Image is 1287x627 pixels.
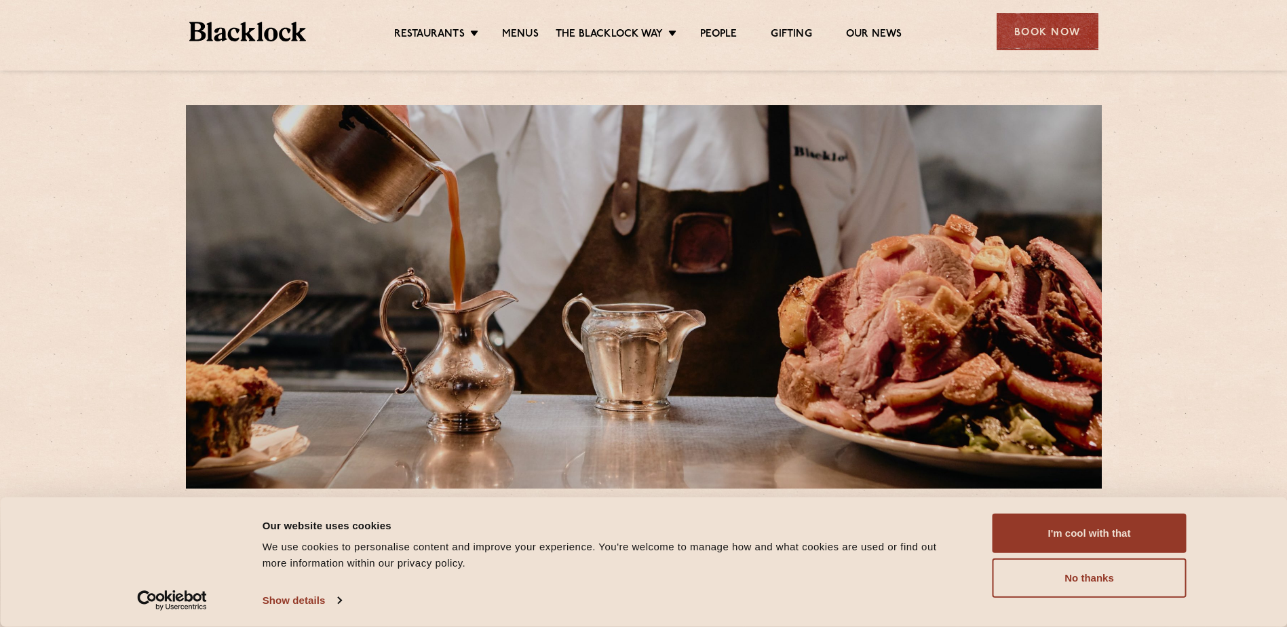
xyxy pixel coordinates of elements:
[771,28,811,43] a: Gifting
[993,514,1187,553] button: I'm cool with that
[502,28,539,43] a: Menus
[997,13,1098,50] div: Book Now
[263,539,962,571] div: We use cookies to personalise content and improve your experience. You're welcome to manage how a...
[263,590,341,611] a: Show details
[993,558,1187,598] button: No thanks
[394,28,465,43] a: Restaurants
[700,28,737,43] a: People
[556,28,663,43] a: The Blacklock Way
[263,517,962,533] div: Our website uses cookies
[846,28,902,43] a: Our News
[189,22,307,41] img: BL_Textured_Logo-footer-cropped.svg
[113,590,231,611] a: Usercentrics Cookiebot - opens in a new window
